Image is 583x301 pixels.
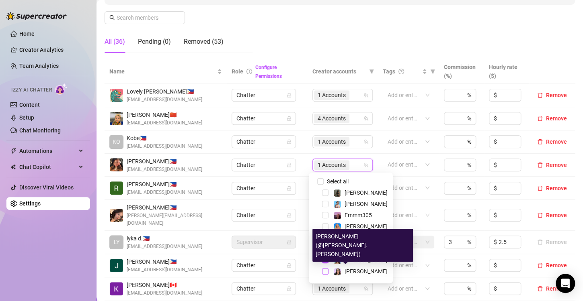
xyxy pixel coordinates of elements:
[110,89,123,102] img: Lovely Gablines
[322,189,328,196] span: Select tree node
[19,63,59,69] a: Team Analytics
[127,212,222,227] span: [PERSON_NAME][EMAIL_ADDRESS][DOMAIN_NAME]
[334,212,341,219] img: Emmm305
[546,185,567,191] span: Remove
[287,116,291,121] span: lock
[19,127,61,134] a: Chat Monitoring
[534,183,570,193] button: Remove
[287,286,291,291] span: lock
[114,238,119,246] span: LY
[105,37,125,47] div: All (36)
[287,213,291,218] span: lock
[537,92,543,98] span: delete
[127,96,202,104] span: [EMAIL_ADDRESS][DOMAIN_NAME]
[127,243,202,250] span: [EMAIL_ADDRESS][DOMAIN_NAME]
[546,162,567,168] span: Remove
[363,163,368,167] span: team
[322,212,328,218] span: Select tree node
[429,65,437,77] span: filter
[11,86,52,94] span: Izzy AI Chatter
[127,189,202,196] span: [EMAIL_ADDRESS][DOMAIN_NAME]
[534,237,570,247] button: Remove
[534,260,570,270] button: Remove
[537,262,543,268] span: delete
[232,68,243,75] span: Role
[287,263,291,268] span: lock
[236,136,291,148] span: Chatter
[439,59,484,84] th: Commission (%)
[19,31,35,37] a: Home
[127,266,202,274] span: [EMAIL_ADDRESS][DOMAIN_NAME]
[334,189,341,197] img: Brandy
[334,223,341,230] img: Ashley
[363,139,368,144] span: team
[113,137,120,146] span: KO
[546,212,567,218] span: Remove
[546,138,567,145] span: Remove
[110,181,123,195] img: Riza Joy Barrera
[127,87,202,96] span: Lovely [PERSON_NAME] 🇵🇭
[334,268,341,275] img: Sami
[127,180,202,189] span: [PERSON_NAME] 🇵🇭
[127,166,202,173] span: [EMAIL_ADDRESS][DOMAIN_NAME]
[110,158,123,171] img: Aliyah Espiritu
[537,212,543,218] span: delete
[255,65,282,79] a: Configure Permissions
[537,116,543,121] span: delete
[10,148,17,154] span: thunderbolt
[314,284,349,293] span: 1 Accounts
[537,162,543,168] span: delete
[322,223,328,230] span: Select tree node
[287,139,291,144] span: lock
[318,137,346,146] span: 1 Accounts
[318,91,346,100] span: 1 Accounts
[236,182,291,194] span: Chatter
[127,119,202,127] span: [EMAIL_ADDRESS][DOMAIN_NAME]
[534,90,570,100] button: Remove
[363,116,368,121] span: team
[322,201,328,207] span: Select tree node
[484,59,529,84] th: Hourly rate ($)
[345,189,388,196] span: [PERSON_NAME]
[127,281,202,289] span: [PERSON_NAME] 🇨🇦
[534,160,570,170] button: Remove
[109,67,216,76] span: Name
[110,282,123,295] img: Kristine Flores
[19,144,76,157] span: Automations
[109,15,115,20] span: search
[314,137,349,146] span: 1 Accounts
[246,69,252,74] span: info-circle
[287,186,291,191] span: lock
[287,240,291,244] span: lock
[318,161,346,169] span: 1 Accounts
[110,259,123,272] img: Jai Mata
[556,274,575,293] div: Open Intercom Messenger
[236,259,291,271] span: Chatter
[19,102,40,108] a: Content
[10,164,16,170] img: Chat Copilot
[318,114,346,123] span: 4 Accounts
[546,262,567,268] span: Remove
[236,236,291,248] span: Supervisor
[534,284,570,293] button: Remove
[236,159,291,171] span: Chatter
[312,67,366,76] span: Creator accounts
[236,209,291,221] span: Chatter
[127,110,202,119] span: [PERSON_NAME] 🇨🇳
[312,229,413,262] div: [PERSON_NAME] (@[PERSON_NAME].[PERSON_NAME])
[534,114,570,123] button: Remove
[369,69,374,74] span: filter
[19,161,76,173] span: Chat Copilot
[110,112,123,125] img: Yvanne Pingol
[6,12,67,20] img: logo-BBDzfeDw.svg
[345,268,388,275] span: [PERSON_NAME]
[19,200,41,207] a: Settings
[55,83,68,95] img: AI Chatter
[19,184,74,191] a: Discover Viral Videos
[430,69,435,74] span: filter
[537,139,543,144] span: delete
[345,212,372,218] span: Emmm305
[334,201,341,208] img: Vanessa
[127,157,202,166] span: [PERSON_NAME] 🇵🇭
[184,37,224,47] div: Removed (53)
